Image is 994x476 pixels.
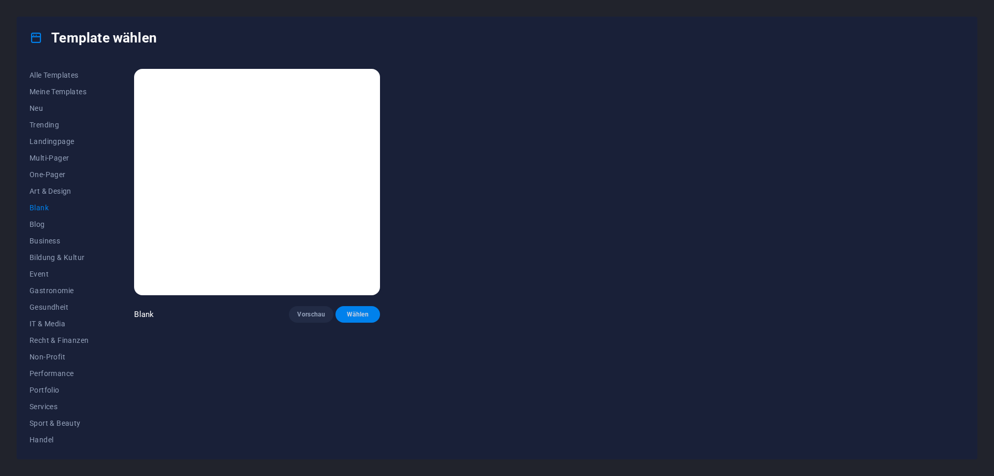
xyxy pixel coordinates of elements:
[30,233,89,249] button: Business
[30,266,89,282] button: Event
[30,183,89,199] button: Art & Design
[30,121,89,129] span: Trending
[30,67,89,83] button: Alle Templates
[30,100,89,117] button: Neu
[30,117,89,133] button: Trending
[30,30,157,46] h4: Template wählen
[335,306,380,323] button: Wählen
[30,249,89,266] button: Bildung & Kultur
[30,71,89,79] span: Alle Templates
[30,216,89,233] button: Blog
[30,166,89,183] button: One-Pager
[30,315,89,332] button: IT & Media
[30,303,89,311] span: Gesundheit
[30,137,89,146] span: Landingpage
[30,83,89,100] button: Meine Templates
[30,253,89,262] span: Bildung & Kultur
[30,286,89,295] span: Gastronomie
[30,431,89,448] button: Handel
[30,299,89,315] button: Gesundheit
[134,309,154,320] p: Blank
[30,237,89,245] span: Business
[30,402,89,411] span: Services
[30,349,89,365] button: Non-Profit
[30,187,89,195] span: Art & Design
[30,199,89,216] button: Blank
[30,336,89,344] span: Recht & Finanzen
[30,415,89,431] button: Sport & Beauty
[30,170,89,179] span: One-Pager
[30,154,89,162] span: Multi-Pager
[30,150,89,166] button: Multi-Pager
[30,369,89,378] span: Performance
[30,204,89,212] span: Blank
[30,104,89,112] span: Neu
[30,282,89,299] button: Gastronomie
[30,332,89,349] button: Recht & Finanzen
[30,398,89,415] button: Services
[30,365,89,382] button: Performance
[30,88,89,96] span: Meine Templates
[30,436,89,444] span: Handel
[30,220,89,228] span: Blog
[30,419,89,427] span: Sport & Beauty
[30,270,89,278] span: Event
[30,320,89,328] span: IT & Media
[297,310,325,319] span: Vorschau
[30,133,89,150] button: Landingpage
[344,310,372,319] span: Wählen
[30,382,89,398] button: Portfolio
[30,386,89,394] span: Portfolio
[30,353,89,361] span: Non-Profit
[289,306,333,323] button: Vorschau
[134,69,380,295] img: Blank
